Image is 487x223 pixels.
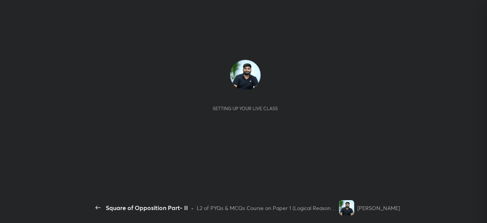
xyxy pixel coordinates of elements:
[339,200,354,215] img: 9b1fab612e20440bb439e2fd48136936.jpg
[106,203,188,212] div: Square of Opposition Part- II
[197,204,336,212] div: L2 of PYQs & MCQs Course on Paper 1 (Logical Reasoning) - UGC NET [DATE]
[230,60,261,90] img: 9b1fab612e20440bb439e2fd48136936.jpg
[357,204,400,212] div: [PERSON_NAME]
[213,106,278,111] div: Setting up your live class
[191,204,194,212] div: •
